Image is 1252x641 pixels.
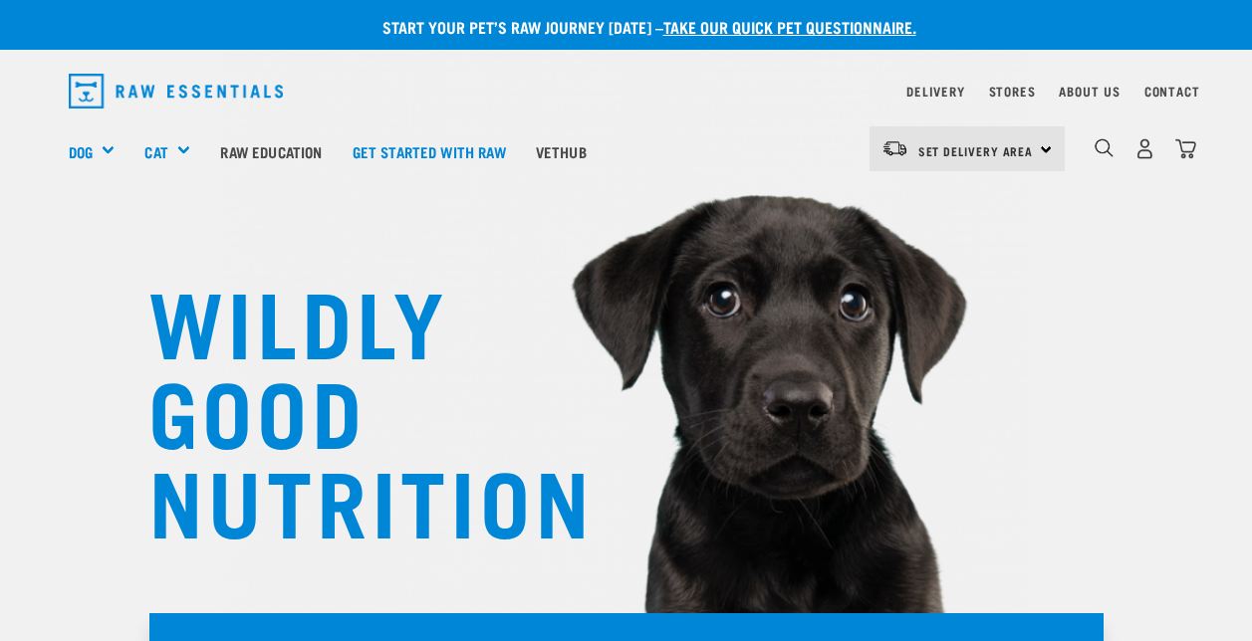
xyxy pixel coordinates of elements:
img: van-moving.png [881,139,908,157]
img: home-icon-1@2x.png [1095,138,1114,157]
img: user.png [1134,138,1155,159]
img: Raw Essentials Logo [69,74,284,108]
a: Raw Education [205,111,337,191]
a: take our quick pet questionnaire. [663,22,916,31]
span: Set Delivery Area [918,147,1034,154]
h1: WILDLY GOOD NUTRITION [148,274,547,542]
a: Vethub [521,111,602,191]
a: Get started with Raw [338,111,521,191]
a: Delivery [906,88,964,95]
a: Contact [1144,88,1200,95]
a: Cat [144,140,167,163]
a: About Us [1059,88,1120,95]
img: home-icon@2x.png [1175,138,1196,159]
a: Dog [69,140,93,163]
nav: dropdown navigation [53,66,1200,116]
a: Stores [989,88,1036,95]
